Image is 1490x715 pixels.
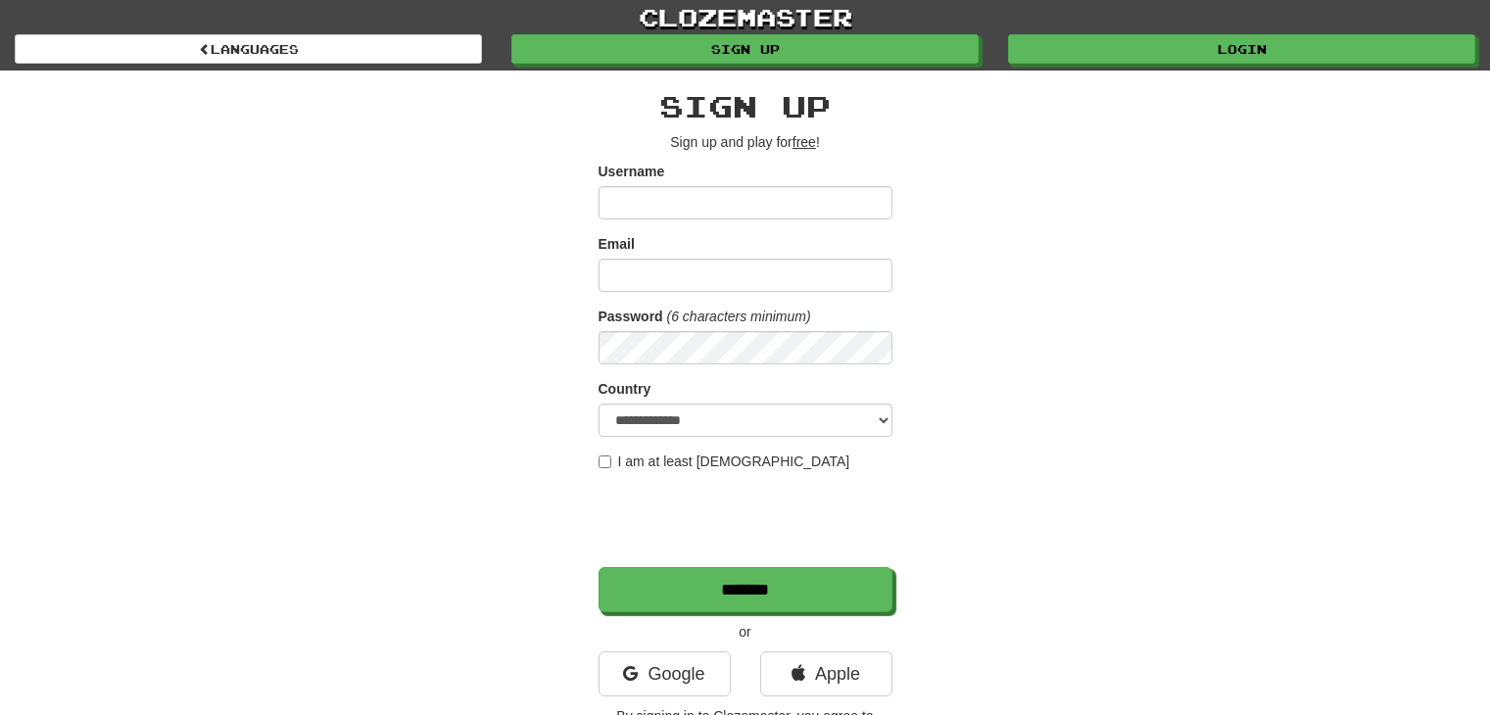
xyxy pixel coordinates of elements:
h2: Sign up [599,90,892,122]
em: (6 characters minimum) [667,309,811,324]
label: I am at least [DEMOGRAPHIC_DATA] [599,452,850,471]
a: Login [1008,34,1475,64]
u: free [793,134,816,150]
a: Apple [760,651,892,696]
a: Google [599,651,731,696]
label: Password [599,307,663,326]
label: Username [599,162,665,181]
a: Languages [15,34,482,64]
label: Email [599,234,635,254]
iframe: reCAPTCHA [599,481,896,557]
label: Country [599,379,651,399]
input: I am at least [DEMOGRAPHIC_DATA] [599,455,611,468]
a: Sign up [511,34,979,64]
p: or [599,622,892,642]
p: Sign up and play for ! [599,132,892,152]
